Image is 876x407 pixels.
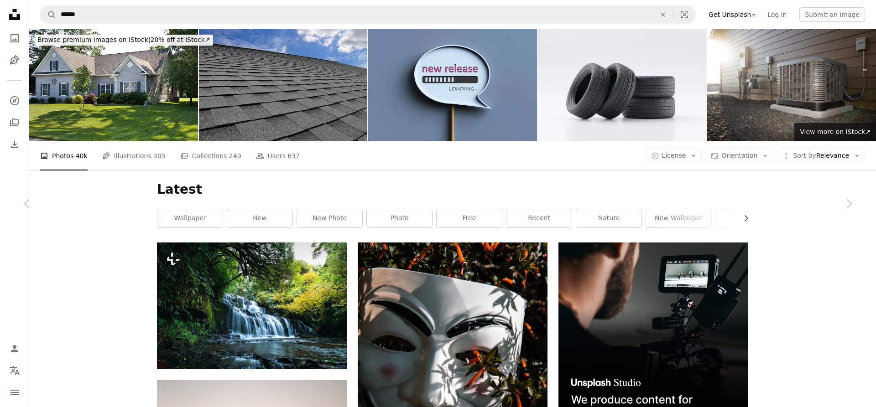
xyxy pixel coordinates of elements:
[799,7,865,22] button: Submit an image
[794,123,876,141] a: View more on iStock↗
[40,5,696,24] form: Find visuals sitewide
[229,151,241,161] span: 249
[5,92,24,110] a: Explore
[157,302,347,310] a: a small waterfall in the middle of a forest
[777,149,865,163] button: Sort byRelevance
[793,152,816,159] span: Sort by
[5,29,24,47] a: Photos
[716,209,781,227] a: boys
[5,51,24,69] a: Illustrations
[227,209,292,227] a: new
[705,149,773,163] button: Orientation
[646,149,702,163] button: License
[538,29,707,141] img: A Brand New High-Quality Car Tires on a White Background
[297,209,362,227] a: new photo
[102,141,166,170] a: Illustrations 305
[157,181,748,198] h1: Latest
[157,209,223,227] a: wallpaper
[157,242,347,369] img: a small waterfall in the middle of a forest
[673,6,695,23] button: Visual search
[646,209,711,227] a: new wallpaper
[821,160,876,247] a: Next
[738,209,748,227] button: scroll list to the right
[199,29,368,141] img: Bituminous shingle tile against the sky
[358,380,547,388] a: Guy Fawkes mask on plant
[368,29,537,141] img: New Release
[800,128,871,135] span: View more on iStock ↗
[707,29,876,141] img: Modern HVAC Air Conditioner
[662,152,686,159] span: License
[5,340,24,358] a: Log in / Sign up
[29,29,198,141] img: Suburban home exterior in Summer
[41,6,56,23] button: Search Unsplash
[5,383,24,402] button: Menu
[153,151,166,161] span: 305
[721,152,757,159] span: Orientation
[367,209,432,227] a: photo
[576,209,641,227] a: nature
[287,151,300,161] span: 637
[180,141,241,170] a: Collections 249
[29,29,219,51] a: Browse premium images on iStock|20% off at iStock↗
[653,6,673,23] button: Clear
[5,361,24,380] button: Language
[506,209,572,227] a: recent
[5,113,24,132] a: Collections
[703,7,762,22] a: Get Unsplash+
[437,209,502,227] a: free
[5,135,24,154] a: Download History
[35,35,213,46] div: 20% off at iStock ↗
[256,141,300,170] a: Users 637
[762,7,792,22] a: Log in
[793,151,849,160] span: Relevance
[37,36,150,43] span: Browse premium images on iStock |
